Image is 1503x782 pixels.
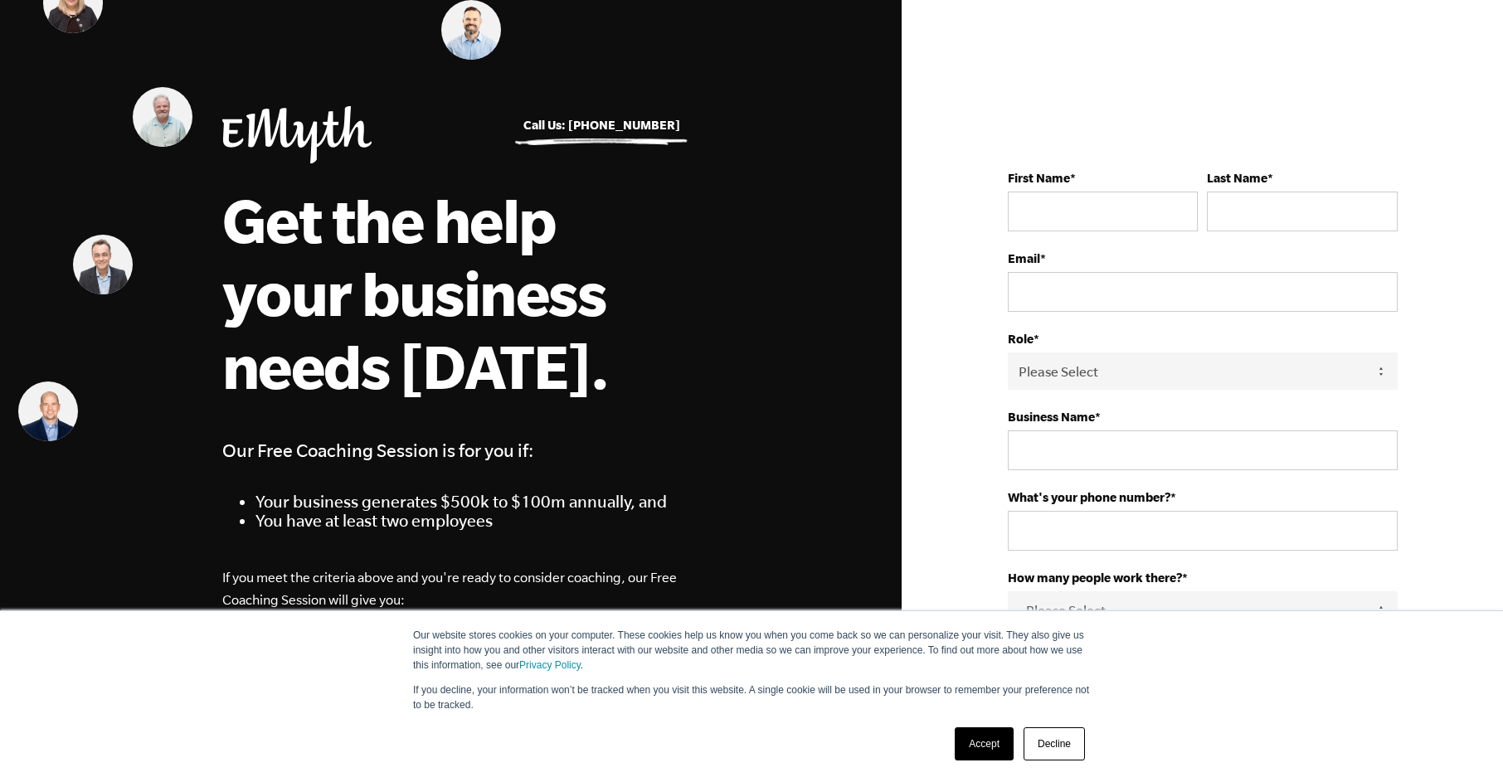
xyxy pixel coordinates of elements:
[1207,171,1267,185] strong: Last Name
[222,435,680,465] h4: Our Free Coaching Session is for you if:
[1008,171,1070,185] strong: First Name
[1008,332,1034,346] strong: Role
[413,628,1090,673] p: Our website stores cookies on your computer. These cookies help us know you when you come back so...
[255,511,680,530] li: You have at least two employees
[1008,571,1182,585] strong: How many people work there?
[255,492,680,511] li: Your business generates $500k to $100m annually, and
[1008,490,1170,504] strong: What's your phone number?
[133,87,192,147] img: Mark Krull, EMyth Business Coach
[523,118,680,132] a: Call Us: [PHONE_NUMBER]
[519,659,581,671] a: Privacy Policy
[1024,727,1085,760] a: Decline
[222,566,680,611] p: If you meet the criteria above and you're ready to consider coaching, our Free Coaching Session w...
[222,106,372,163] img: EMyth
[73,235,133,294] img: Nick Lawler, EMyth Business Coach
[222,183,679,402] h1: Get the help your business needs [DATE].
[413,682,1090,712] p: If you decline, your information won’t be tracked when you visit this website. A single cookie wi...
[955,727,1014,760] a: Accept
[1008,410,1095,424] strong: Business Name
[18,381,78,441] img: Jonathan Slater, EMyth Business Coach
[1008,251,1040,265] strong: Email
